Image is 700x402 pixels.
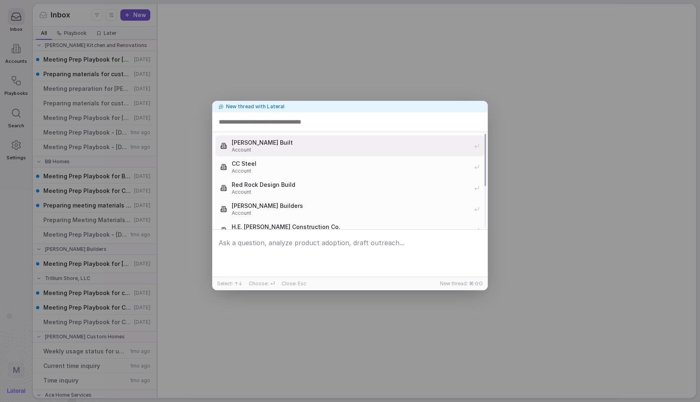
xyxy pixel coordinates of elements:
span: Choose: ⏎ [249,280,275,287]
span: Account [232,147,469,153]
span: H.E. [PERSON_NAME] Construction Co. [232,223,469,231]
span: [PERSON_NAME] Builders [232,202,469,210]
span: [PERSON_NAME] Built [232,139,469,147]
span: CC Steel [232,160,469,168]
span: Account [232,189,469,195]
span: New thread: ⌘⇧O [440,280,483,287]
span: New thread with Lateral [226,103,284,110]
span: Red Rock Design Build [232,181,469,189]
span: Account [232,210,469,216]
span: Close: Esc [282,280,306,287]
span: Account [232,168,469,174]
span: Select: ↑↓ [217,280,242,287]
